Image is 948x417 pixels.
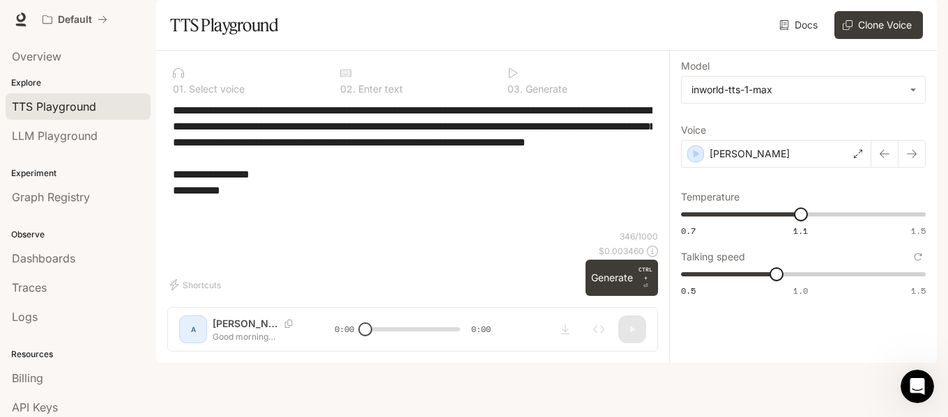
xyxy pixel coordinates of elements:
[170,11,278,39] h1: TTS Playground
[173,84,186,94] p: 0 1 .
[355,84,403,94] p: Enter text
[691,83,903,97] div: inworld-tts-1-max
[901,370,934,403] iframe: Intercom live chat
[710,147,790,161] p: [PERSON_NAME]
[681,125,706,135] p: Voice
[777,11,823,39] a: Docs
[681,225,696,237] span: 0.7
[586,260,658,296] button: GenerateCTRL +⏎
[911,285,926,297] span: 1.5
[523,84,567,94] p: Generate
[910,249,926,265] button: Reset to default
[507,84,523,94] p: 0 3 .
[36,6,114,33] button: All workspaces
[681,252,745,262] p: Talking speed
[681,192,740,202] p: Temperature
[186,84,245,94] p: Select voice
[681,61,710,71] p: Model
[681,285,696,297] span: 0.5
[793,285,808,297] span: 1.0
[911,225,926,237] span: 1.5
[167,274,227,296] button: Shortcuts
[834,11,923,39] button: Clone Voice
[639,265,652,290] p: ⏎
[340,84,355,94] p: 0 2 .
[793,225,808,237] span: 1.1
[639,265,652,282] p: CTRL +
[58,14,92,26] p: Default
[682,77,925,103] div: inworld-tts-1-max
